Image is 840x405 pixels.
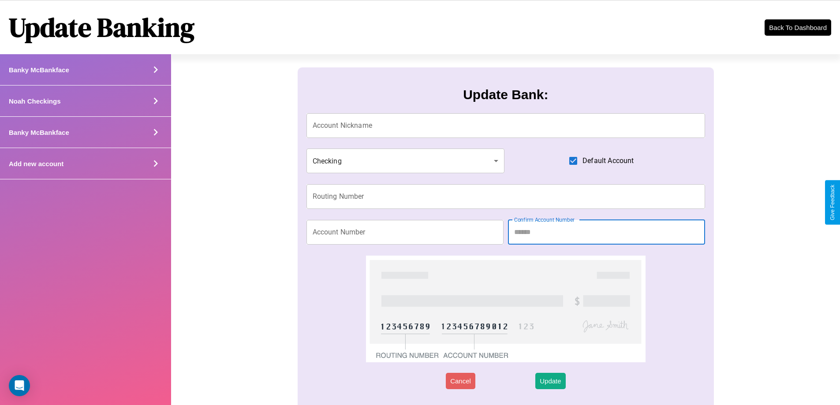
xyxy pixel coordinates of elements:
[9,160,63,167] h4: Add new account
[535,373,565,389] button: Update
[9,97,61,105] h4: Noah Checkings
[9,129,69,136] h4: Banky McBankface
[829,185,836,220] div: Give Feedback
[446,373,475,389] button: Cancel
[9,66,69,74] h4: Banky McBankface
[582,156,634,166] span: Default Account
[366,256,645,362] img: check
[9,375,30,396] div: Open Intercom Messenger
[9,9,194,45] h1: Update Banking
[514,216,575,223] label: Confirm Account Number
[765,19,831,36] button: Back To Dashboard
[463,87,548,102] h3: Update Bank:
[306,149,505,173] div: Checking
